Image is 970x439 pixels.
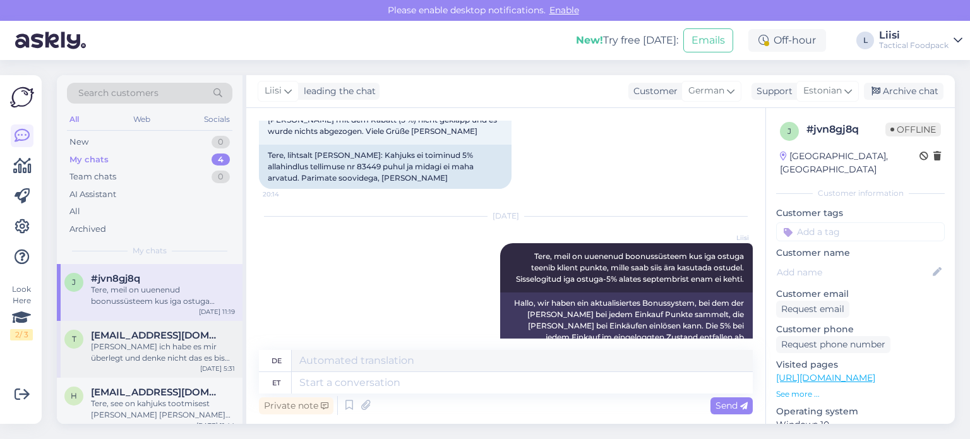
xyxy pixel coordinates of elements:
div: Archived [69,223,106,236]
span: Search customers [78,87,159,100]
div: Look Here [10,284,33,340]
span: j [72,277,76,287]
span: j [787,126,791,136]
div: [DATE] [259,210,753,222]
div: All [69,205,80,218]
div: Tere, lihtsalt [PERSON_NAME]: Kahjuks ei toiminud 5% allahindlus tellimuse nr 83449 puhul ja mida... [259,145,512,189]
span: Offline [885,123,941,136]
div: Web [131,111,153,128]
input: Add name [777,265,930,279]
span: Send [716,400,748,411]
div: L [856,32,874,49]
b: New! [576,34,603,46]
div: Off-hour [748,29,826,52]
div: Tactical Foodpack [879,40,949,51]
div: et [272,372,280,394]
div: de [272,350,282,371]
img: Askly Logo [10,85,34,109]
p: Customer tags [776,207,945,220]
span: Enable [546,4,583,16]
span: Liisi [702,233,749,243]
div: 4 [212,153,230,166]
p: Customer email [776,287,945,301]
span: German [688,84,724,98]
div: Customer information [776,188,945,199]
span: H [71,391,77,400]
span: #jvn8gj8q [91,273,140,284]
div: 2 / 3 [10,329,33,340]
div: leading the chat [299,85,376,98]
span: My chats [133,245,167,256]
div: Customer [628,85,678,98]
p: See more ... [776,388,945,400]
p: Customer phone [776,323,945,336]
span: t [72,334,76,344]
div: Liisi [879,30,949,40]
div: All [67,111,81,128]
div: [DATE] 11:44 [196,421,235,430]
div: Archive chat [864,83,943,100]
div: [GEOGRAPHIC_DATA], [GEOGRAPHIC_DATA] [780,150,919,176]
span: Tere, meil on uuenenud boonussüsteem kus iga ostuga teenib klient punkte, mille saab siis ära kas... [516,251,746,284]
div: Try free [DATE]: [576,33,678,48]
div: Team chats [69,171,116,183]
p: Windows 10 [776,418,945,431]
div: Tere, see on kahjuks tootmisest [PERSON_NAME] [PERSON_NAME] ostetud piisavalt, et tootmist jätkata. [91,398,235,421]
div: Hallo, wir haben ein aktualisiertes Bonussystem, bei dem der [PERSON_NAME] bei jedem Einkauf Punk... [500,292,753,359]
div: AI Assistant [69,188,116,201]
div: [DATE] 11:19 [199,307,235,316]
div: 0 [212,171,230,183]
div: New [69,136,88,148]
span: Liisi [265,84,282,98]
span: 20:14 [263,189,310,199]
span: Hattingberg@t-online.de [91,387,222,398]
button: Emails [683,28,733,52]
div: Tere, meil on uuenenud boonussüsteem kus iga ostuga teenib klient punkte, mille saab siis ära kas... [91,284,235,307]
div: [DATE] 5:31 [200,364,235,373]
a: [URL][DOMAIN_NAME] [776,372,875,383]
span: Estonian [803,84,842,98]
div: 0 [212,136,230,148]
div: [PERSON_NAME] ich habe es mir überlegt und denke nicht das es bis dahin kommt deshalb würde ich g... [91,341,235,364]
div: # jvn8gj8q [806,122,885,137]
div: Private note [259,397,333,414]
span: tufan9288@gmail.com [91,330,222,341]
div: Request phone number [776,336,890,353]
p: Operating system [776,405,945,418]
div: Support [751,85,793,98]
div: My chats [69,153,109,166]
a: LiisiTactical Foodpack [879,30,962,51]
div: Socials [201,111,232,128]
div: Request email [776,301,849,318]
p: Visited pages [776,358,945,371]
input: Add a tag [776,222,945,241]
p: Customer name [776,246,945,260]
